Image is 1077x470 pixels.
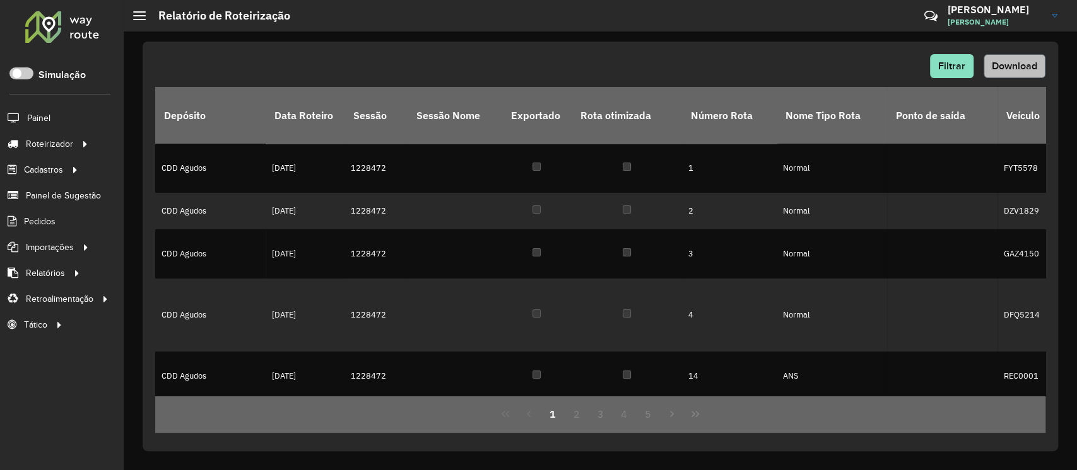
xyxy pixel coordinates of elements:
button: Next Page [660,402,684,426]
th: Sessão Nome [408,87,502,144]
button: Filtrar [930,54,974,78]
button: 3 [589,402,613,426]
td: DFQ5214 [998,278,1061,352]
span: Painel de Sugestão [26,189,101,202]
a: Contato Rápido [917,3,945,30]
td: [DATE] [266,193,344,229]
td: 1228472 [344,352,408,401]
td: ANS [777,352,887,401]
th: Nome Tipo Rota [777,87,887,144]
td: [DATE] [266,229,344,278]
span: Roteirizador [26,137,73,151]
span: Cadastros [24,163,63,176]
td: 4 [682,278,777,352]
h2: Relatório de Roteirização [146,9,290,23]
th: Depósito [155,87,266,144]
td: GAZ4150 [998,229,1061,278]
td: 1228472 [344,144,408,193]
td: [DATE] [266,352,344,401]
span: Tático [24,318,47,331]
button: 4 [612,402,636,426]
td: CDD Agudos [155,278,266,352]
span: Filtrar [938,60,965,71]
button: 1 [541,402,565,426]
button: Last Page [683,402,707,426]
td: 1228472 [344,278,408,352]
button: Download [984,54,1045,78]
td: Normal [777,229,887,278]
td: [DATE] [266,278,344,352]
span: Pedidos [24,215,56,228]
th: Sessão [344,87,408,144]
td: Normal [777,144,887,193]
th: Veículo [998,87,1061,144]
button: 2 [565,402,589,426]
label: Simulação [38,67,86,83]
td: Normal [777,278,887,352]
th: Data Roteiro [266,87,344,144]
td: REC0001 [998,352,1061,401]
td: FYT5578 [998,144,1061,193]
td: [DATE] [266,144,344,193]
span: Importações [26,241,74,254]
td: CDD Agudos [155,229,266,278]
span: [PERSON_NAME] [948,16,1042,28]
button: 5 [636,402,660,426]
th: Número Rota [682,87,777,144]
th: Exportado [502,87,572,144]
td: 1 [682,144,777,193]
span: Painel [27,112,50,125]
td: 1228472 [344,229,408,278]
td: 2 [682,193,777,229]
span: Relatórios [26,267,65,280]
th: Rota otimizada [572,87,682,144]
span: Download [992,60,1037,71]
td: CDD Agudos [155,144,266,193]
td: 1228472 [344,193,408,229]
td: CDD Agudos [155,193,266,229]
td: DZV1829 [998,193,1061,229]
th: Ponto de saída [887,87,998,144]
td: CDD Agudos [155,352,266,401]
td: 3 [682,229,777,278]
td: Normal [777,193,887,229]
h3: [PERSON_NAME] [948,4,1042,16]
td: 14 [682,352,777,401]
span: Retroalimentação [26,292,93,306]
